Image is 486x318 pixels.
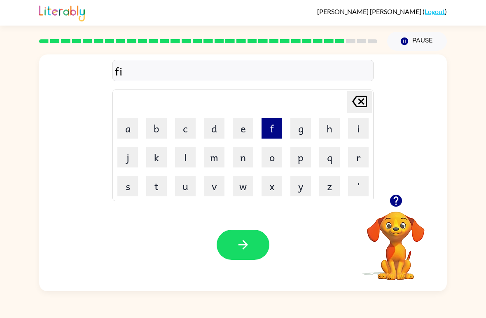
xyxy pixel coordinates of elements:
[115,62,371,80] div: fi
[262,176,282,196] button: x
[348,118,369,139] button: i
[348,147,369,167] button: r
[39,3,85,21] img: Literably
[262,147,282,167] button: o
[262,118,282,139] button: f
[233,147,253,167] button: n
[319,147,340,167] button: q
[317,7,447,15] div: ( )
[204,176,224,196] button: v
[146,147,167,167] button: k
[204,118,224,139] button: d
[290,118,311,139] button: g
[348,176,369,196] button: '
[175,176,196,196] button: u
[175,147,196,167] button: l
[290,147,311,167] button: p
[175,118,196,139] button: c
[117,147,138,167] button: j
[146,118,167,139] button: b
[290,176,311,196] button: y
[233,176,253,196] button: w
[319,176,340,196] button: z
[117,176,138,196] button: s
[233,118,253,139] button: e
[387,32,447,51] button: Pause
[319,118,340,139] button: h
[117,118,138,139] button: a
[204,147,224,167] button: m
[317,7,423,15] span: [PERSON_NAME] [PERSON_NAME]
[425,7,445,15] a: Logout
[355,199,437,281] video: Your browser must support playing .mp4 files to use Literably. Please try using another browser.
[146,176,167,196] button: t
